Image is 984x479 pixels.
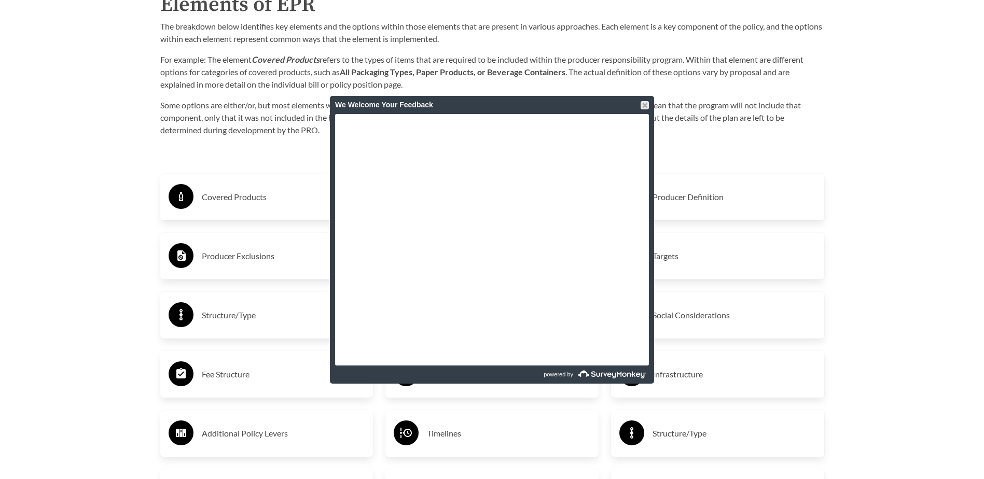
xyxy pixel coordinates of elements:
[544,365,573,384] span: powered by
[202,248,365,264] h3: Producer Exclusions
[252,54,320,64] strong: Covered Products
[340,67,565,77] strong: All Packaging Types, Paper Products, or Beverage Containers
[653,366,816,383] h3: Infrastructure
[160,53,824,91] p: For example: The element refers to the types of items that are required to be included within the...
[653,425,816,442] h3: Structure/Type
[653,307,816,323] h3: Social Considerations
[202,425,365,442] h3: Additional Policy Levers
[653,248,816,264] h3: Targets
[202,366,365,383] h3: Fee Structure
[202,189,365,205] h3: Covered Products
[335,96,649,114] div: We Welcome Your Feedback
[202,307,365,323] h3: Structure/Type
[160,20,824,45] p: The breakdown below identifies key elements and the options within those elements that are presen...
[653,189,816,205] h3: Producer Definition
[160,99,824,136] p: Some options are either/or, but most elements will include multiple options together. The absence...
[427,425,590,442] h3: Timelines
[493,365,649,384] a: powered by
